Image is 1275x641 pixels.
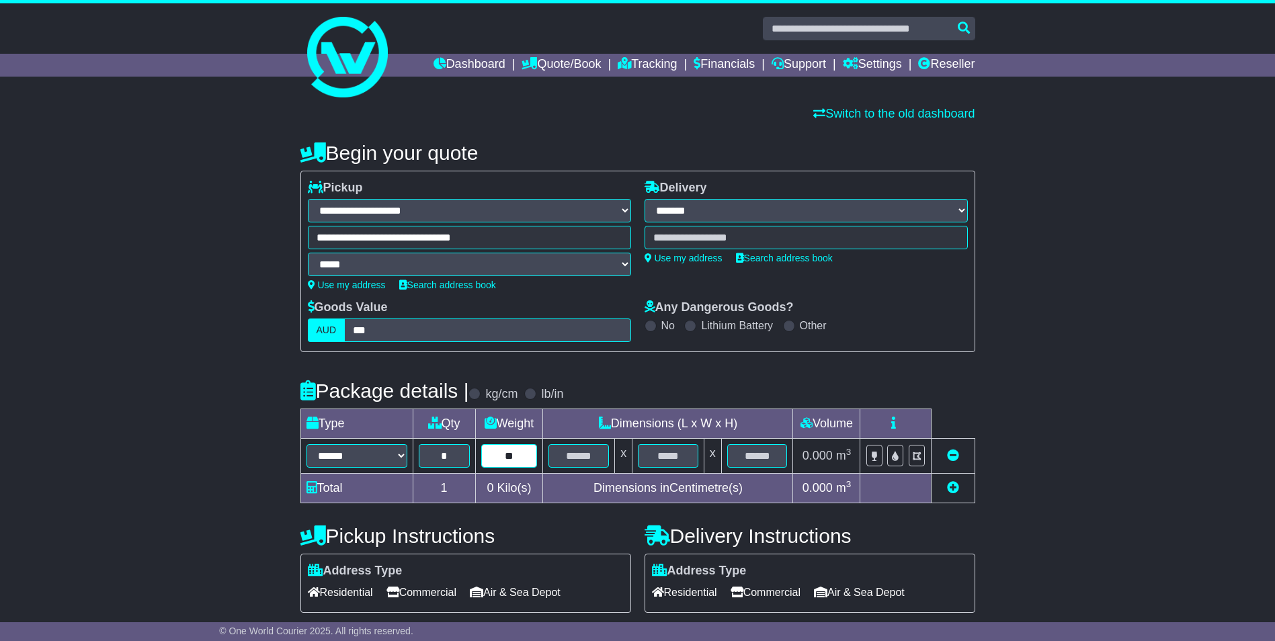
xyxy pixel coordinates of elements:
span: Commercial [731,582,800,603]
td: Volume [793,409,860,439]
a: Search address book [399,280,496,290]
span: Air & Sea Depot [814,582,905,603]
label: Any Dangerous Goods? [645,300,794,315]
a: Switch to the old dashboard [813,107,975,120]
label: Delivery [645,181,707,196]
label: No [661,319,675,332]
a: Reseller [918,54,975,77]
label: Lithium Battery [701,319,773,332]
td: Weight [475,409,543,439]
a: Add new item [947,481,959,495]
a: Dashboard [434,54,505,77]
td: Qty [413,409,475,439]
td: Type [300,409,413,439]
label: Other [800,319,827,332]
a: Financials [694,54,755,77]
span: 0.000 [803,481,833,495]
label: Goods Value [308,300,388,315]
a: Tracking [618,54,677,77]
span: Residential [652,582,717,603]
a: Use my address [645,253,723,263]
a: Remove this item [947,449,959,462]
label: Pickup [308,181,363,196]
span: Commercial [386,582,456,603]
a: Support [772,54,826,77]
label: kg/cm [485,387,518,402]
td: Dimensions (L x W x H) [543,409,793,439]
span: 0.000 [803,449,833,462]
h4: Begin your quote [300,142,975,164]
td: x [704,439,721,474]
sup: 3 [846,447,852,457]
td: 1 [413,474,475,503]
td: x [615,439,632,474]
h4: Delivery Instructions [645,525,975,547]
span: m [836,449,852,462]
td: Kilo(s) [475,474,543,503]
label: AUD [308,318,345,342]
a: Quote/Book [522,54,601,77]
label: Address Type [308,564,403,579]
h4: Package details | [300,380,469,402]
sup: 3 [846,479,852,489]
label: lb/in [541,387,563,402]
span: © One World Courier 2025. All rights reserved. [219,626,413,636]
a: Use my address [308,280,386,290]
span: Air & Sea Depot [470,582,561,603]
td: Total [300,474,413,503]
a: Search address book [736,253,833,263]
span: 0 [487,481,493,495]
span: Residential [308,582,373,603]
h4: Pickup Instructions [300,525,631,547]
td: Dimensions in Centimetre(s) [543,474,793,503]
label: Address Type [652,564,747,579]
a: Settings [843,54,902,77]
span: m [836,481,852,495]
